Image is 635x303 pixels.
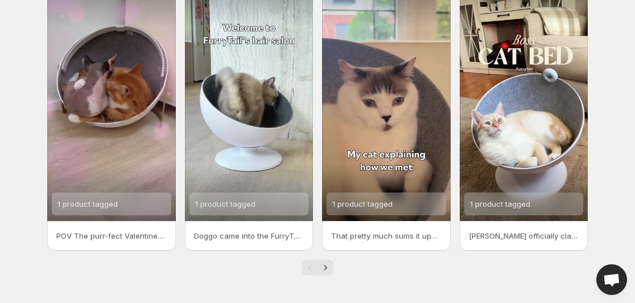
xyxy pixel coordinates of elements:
span: 1 product tagged [470,199,530,208]
p: POV The purr-fect Valentines moment [56,230,167,241]
p: That pretty much sums it upTell us about your rescue pet stories Furrytail AdoptionStory FeedARes... [331,230,442,241]
p: [PERSON_NAME] officially claimed his throne From supervising the kingdom to sneaking in a cozy na... [469,230,579,241]
span: 1 product tagged [332,199,393,208]
span: 1 product tagged [57,199,118,208]
button: Next [317,260,333,276]
nav: Pagination [302,260,333,276]
p: Doggo came into the FurryTail Hair Salon asking for just a trim and left with a whole new persona... [194,230,304,241]
span: 1 product tagged [195,199,255,208]
div: Open chat [596,264,627,295]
